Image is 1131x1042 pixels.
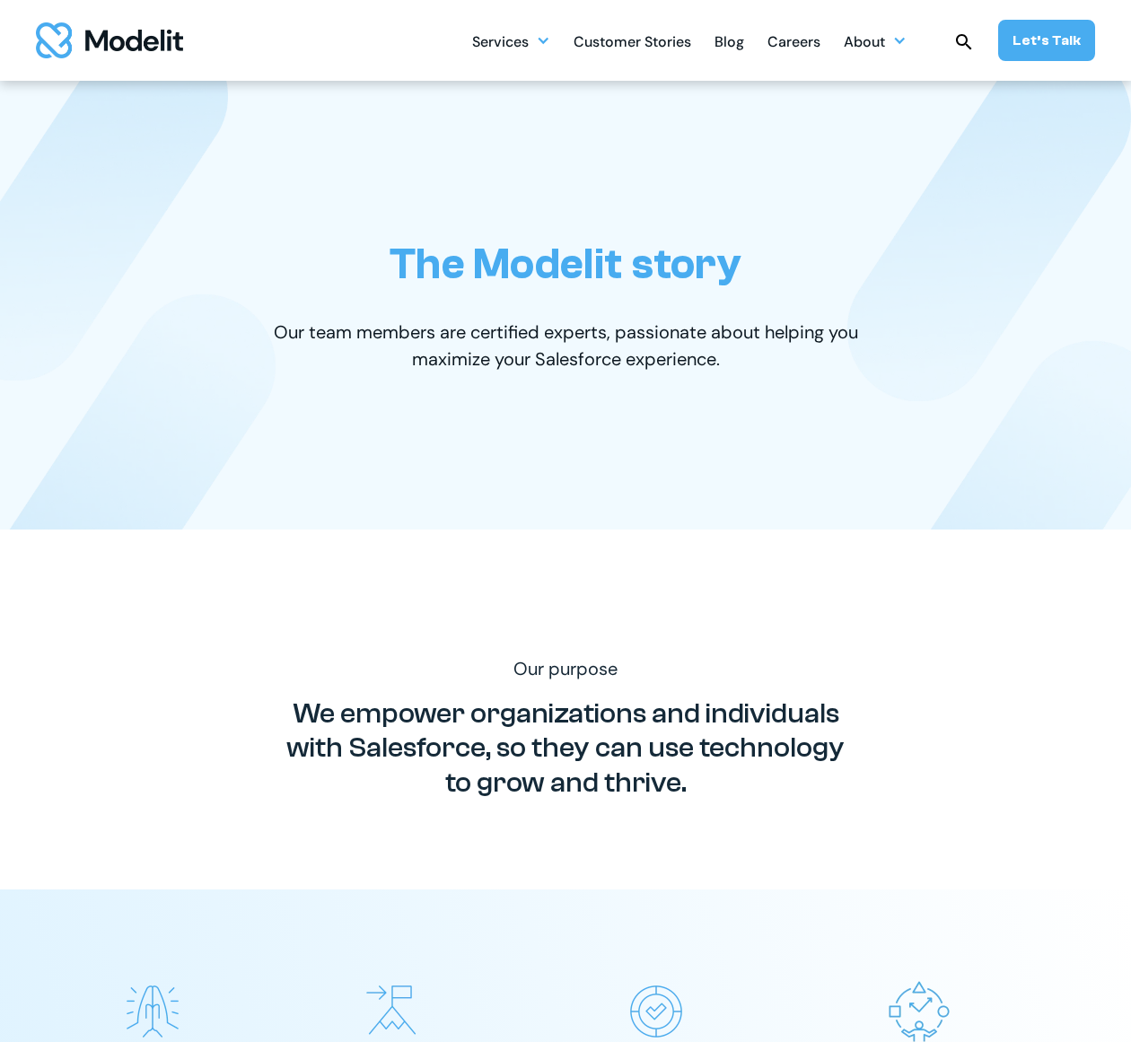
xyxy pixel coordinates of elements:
[998,20,1095,61] a: Let’s Talk
[767,26,820,61] div: Careers
[844,26,885,61] div: About
[472,23,550,58] div: Services
[574,26,691,61] div: Customer Stories
[278,696,853,800] p: We empower organizations and individuals with Salesforce, so they can use technology to grow and ...
[256,655,875,682] p: Our purpose
[1013,31,1081,50] div: Let’s Talk
[715,23,744,58] a: Blog
[472,26,529,61] div: Services
[36,22,183,58] img: modelit logo
[256,319,875,372] p: Our team members are certified experts, passionate about helping you maximize your Salesforce exp...
[715,26,744,61] div: Blog
[36,22,183,58] a: home
[767,23,820,58] a: Careers
[844,23,907,58] div: About
[574,23,691,58] a: Customer Stories
[390,239,741,290] h1: The Modelit story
